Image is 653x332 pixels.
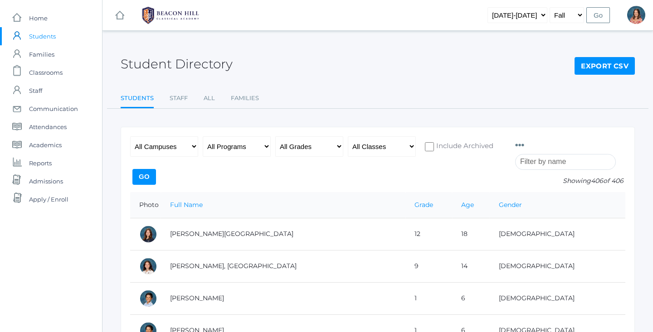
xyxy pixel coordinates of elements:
[139,257,157,275] div: Phoenix Abdulla
[29,63,63,82] span: Classrooms
[452,282,490,314] td: 6
[29,9,48,27] span: Home
[139,225,157,243] div: Charlotte Abdulla
[425,142,434,151] input: Include Archived
[434,141,493,152] span: Include Archived
[586,7,610,23] input: Go
[161,250,405,282] td: [PERSON_NAME], [GEOGRAPHIC_DATA]
[29,136,62,154] span: Academics
[132,169,156,185] input: Go
[452,218,490,250] td: 18
[161,282,405,314] td: [PERSON_NAME]
[29,190,68,208] span: Apply / Enroll
[29,118,67,136] span: Attendances
[591,177,603,185] span: 406
[29,154,52,172] span: Reports
[130,192,161,218] th: Photo
[405,250,452,282] td: 9
[499,201,522,209] a: Gender
[515,176,625,186] p: Showing of 406
[121,57,233,71] h2: Student Directory
[627,6,645,24] div: Jennifer Jenkins
[170,201,203,209] a: Full Name
[515,154,616,170] input: Filter by name
[490,250,625,282] td: [DEMOGRAPHIC_DATA]
[490,282,625,314] td: [DEMOGRAPHIC_DATA]
[136,4,205,27] img: 1_BHCALogos-05.png
[170,89,188,107] a: Staff
[461,201,474,209] a: Age
[414,201,433,209] a: Grade
[121,89,154,109] a: Students
[29,45,54,63] span: Families
[29,172,63,190] span: Admissions
[452,250,490,282] td: 14
[405,218,452,250] td: 12
[29,100,78,118] span: Communication
[231,89,259,107] a: Families
[575,57,635,75] a: Export CSV
[405,282,452,314] td: 1
[204,89,215,107] a: All
[139,289,157,308] div: Dominic Abrea
[490,218,625,250] td: [DEMOGRAPHIC_DATA]
[29,82,42,100] span: Staff
[29,27,56,45] span: Students
[161,218,405,250] td: [PERSON_NAME][GEOGRAPHIC_DATA]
